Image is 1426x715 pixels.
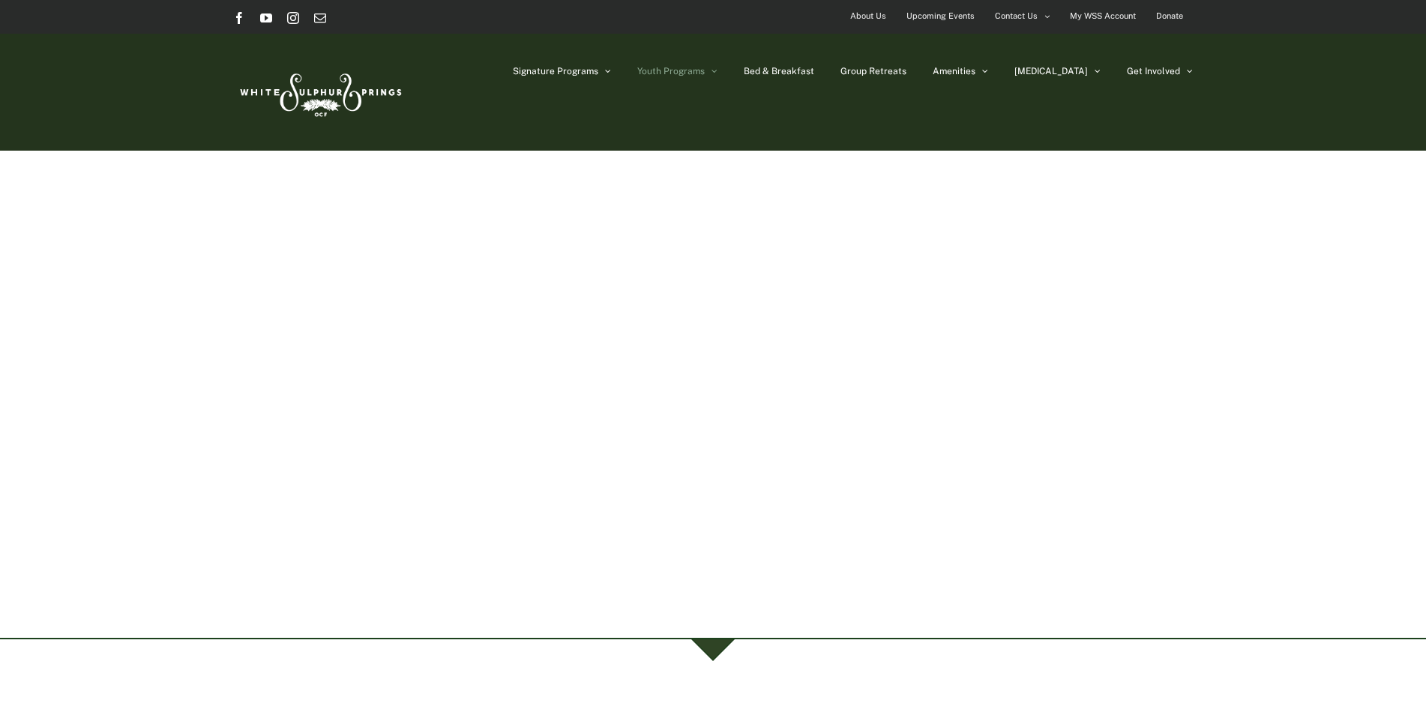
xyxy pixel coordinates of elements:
span: Group Retreats [840,67,906,76]
span: Upcoming Events [906,5,975,27]
span: Amenities [933,67,975,76]
a: [MEDICAL_DATA] [1014,34,1101,109]
span: Get Involved [1127,67,1180,76]
a: Amenities [933,34,988,109]
a: Facebook [233,12,245,24]
a: Email [314,12,326,24]
span: About Us [850,5,886,27]
span: My WSS Account [1070,5,1136,27]
span: Contact Us [995,5,1038,27]
span: [MEDICAL_DATA] [1014,67,1088,76]
a: Instagram [287,12,299,24]
a: YouTube [260,12,272,24]
span: Youth Programs [637,67,705,76]
nav: Main Menu [513,34,1193,109]
span: Signature Programs [513,67,598,76]
a: Signature Programs [513,34,611,109]
a: Youth Programs [637,34,717,109]
a: Bed & Breakfast [744,34,814,109]
a: Group Retreats [840,34,906,109]
img: White Sulphur Springs Logo [233,57,406,127]
span: Donate [1156,5,1183,27]
a: Get Involved [1127,34,1193,109]
span: Bed & Breakfast [744,67,814,76]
